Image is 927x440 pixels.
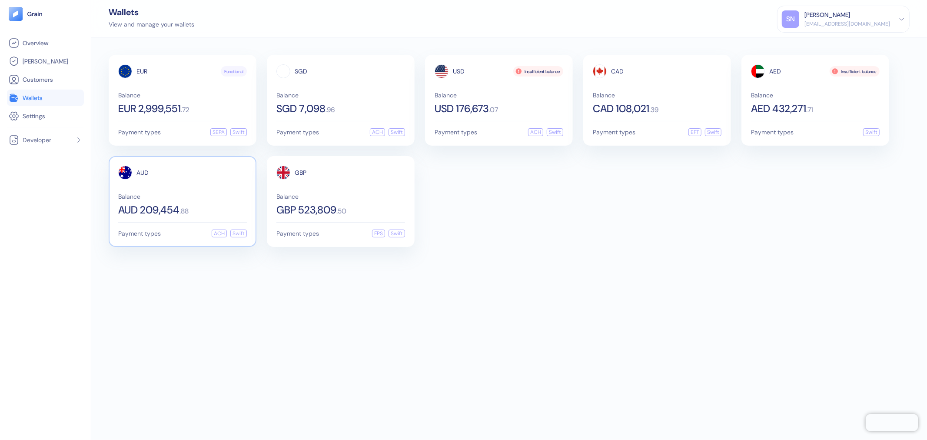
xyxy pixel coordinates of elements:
[751,92,880,98] span: Balance
[751,129,794,135] span: Payment types
[276,129,319,135] span: Payment types
[210,128,227,136] div: SEPA
[9,38,82,48] a: Overview
[649,107,658,113] span: . 39
[276,205,336,215] span: GBP 523,809
[9,111,82,121] a: Settings
[547,128,563,136] div: Swift
[435,129,477,135] span: Payment types
[863,128,880,136] div: Swift
[9,74,82,85] a: Customers
[23,57,68,66] span: [PERSON_NAME]
[830,66,880,77] div: Insufficient balance
[295,68,307,74] span: SGD
[804,10,850,20] div: [PERSON_NAME]
[181,107,189,113] span: . 72
[212,230,227,237] div: ACH
[528,128,543,136] div: ACH
[118,103,181,114] span: EUR 2,999,551
[593,103,649,114] span: CAD 108,021
[179,208,189,215] span: . 88
[118,92,247,98] span: Balance
[23,136,51,144] span: Developer
[9,93,82,103] a: Wallets
[593,129,635,135] span: Payment types
[769,68,781,74] span: AED
[513,66,563,77] div: Insufficient balance
[435,103,488,114] span: USD 176,673
[688,128,701,136] div: EFT
[326,107,335,113] span: . 96
[118,193,247,200] span: Balance
[276,103,326,114] span: SGD 7,098
[118,230,161,237] span: Payment types
[224,68,243,75] span: Functional
[488,107,498,113] span: . 07
[230,128,247,136] div: Swift
[9,56,82,67] a: [PERSON_NAME]
[109,8,194,17] div: Wallets
[118,129,161,135] span: Payment types
[804,20,890,28] div: [EMAIL_ADDRESS][DOMAIN_NAME]
[230,230,247,237] div: Swift
[453,68,465,74] span: USD
[276,193,405,200] span: Balance
[751,103,806,114] span: AED 432,271
[336,208,346,215] span: . 50
[389,230,405,237] div: Swift
[370,128,385,136] div: ACH
[866,414,918,431] iframe: Chatra live chat
[372,230,385,237] div: FPS
[593,92,721,98] span: Balance
[23,39,48,47] span: Overview
[136,170,149,176] span: AUD
[23,112,45,120] span: Settings
[611,68,624,74] span: CAD
[23,75,53,84] span: Customers
[118,205,179,215] span: AUD 209,454
[276,92,405,98] span: Balance
[23,93,43,102] span: Wallets
[806,107,813,113] span: . 71
[389,128,405,136] div: Swift
[9,7,23,21] img: logo-tablet-V2.svg
[705,128,721,136] div: Swift
[109,20,194,29] div: View and manage your wallets
[782,10,799,28] div: SN
[136,68,147,74] span: EUR
[276,230,319,237] span: Payment types
[295,170,306,176] span: GBP
[435,92,563,98] span: Balance
[27,11,43,17] img: logo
